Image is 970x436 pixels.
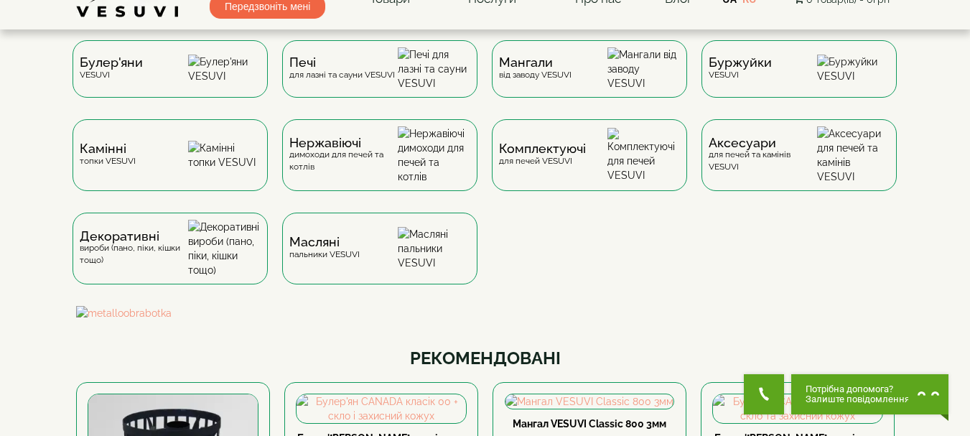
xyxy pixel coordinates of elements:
[289,137,398,173] div: димоходи для печей та котлів
[817,126,890,184] img: Аксесуари для печей та камінів VESUVI
[485,40,694,119] a: Мангаливід заводу VESUVI Мангали від заводу VESUVI
[499,143,586,154] span: Комплектуючі
[188,141,261,170] img: Камінні топки VESUVI
[709,137,817,149] span: Аксесуари
[275,119,485,213] a: Нержавіючідимоходи для печей та котлів Нержавіючі димоходи для печей та котлів
[80,231,188,242] span: Декоративні
[709,57,772,68] span: Буржуйки
[817,55,890,83] img: Буржуйки VESUVI
[76,306,895,320] img: metalloobrabotka
[499,57,572,80] div: від заводу VESUVI
[607,128,680,182] img: Комплектуючі для печей VESUVI
[513,418,666,430] a: Мангал VESUVI Classic 800 3мм
[275,40,485,119] a: Печідля лазні та сауни VESUVI Печі для лазні та сауни VESUVI
[694,119,904,213] a: Аксесуаридля печей та камінів VESUVI Аксесуари для печей та камінів VESUVI
[398,227,470,270] img: Масляні пальники VESUVI
[289,236,360,248] span: Масляні
[806,394,910,404] span: Залиште повідомлення
[65,119,275,213] a: Каміннітопки VESUVI Камінні топки VESUVI
[709,137,817,173] div: для печей та камінів VESUVI
[485,119,694,213] a: Комплектуючідля печей VESUVI Комплектуючі для печей VESUVI
[188,55,261,83] img: Булер'яни VESUVI
[289,57,395,68] span: Печі
[289,137,398,149] span: Нержавіючі
[80,57,143,68] span: Булер'яни
[505,394,673,409] img: Мангал VESUVI Classic 800 3мм
[398,126,470,184] img: Нержавіючі димоходи для печей та котлів
[65,213,275,306] a: Декоративнівироби (пано, піки, кішки тощо) Декоративні вироби (пано, піки, кішки тощо)
[275,213,485,306] a: Масляніпальники VESUVI Масляні пальники VESUVI
[65,40,275,119] a: Булер'яниVESUVI Булер'яни VESUVI
[80,143,136,154] span: Камінні
[499,57,572,68] span: Мангали
[744,374,784,414] button: Get Call button
[289,236,360,260] div: пальники VESUVI
[806,384,910,394] span: Потрібна допомога?
[80,143,136,167] div: топки VESUVI
[289,57,395,80] div: для лазні та сауни VESUVI
[80,231,188,266] div: вироби (пано, піки, кішки тощо)
[713,394,882,423] img: Булер'ян CANADA класік 01 + скло та захисний кожух
[607,47,680,91] img: Мангали від заводу VESUVI
[694,40,904,119] a: БуржуйкиVESUVI Буржуйки VESUVI
[709,57,772,80] div: VESUVI
[499,143,586,167] div: для печей VESUVI
[297,394,466,423] img: Булер'ян CANADA класік 00 + скло і захисний кожух
[188,220,261,277] img: Декоративні вироби (пано, піки, кішки тощо)
[791,374,948,414] button: Chat button
[80,57,143,80] div: VESUVI
[398,47,470,91] img: Печі для лазні та сауни VESUVI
